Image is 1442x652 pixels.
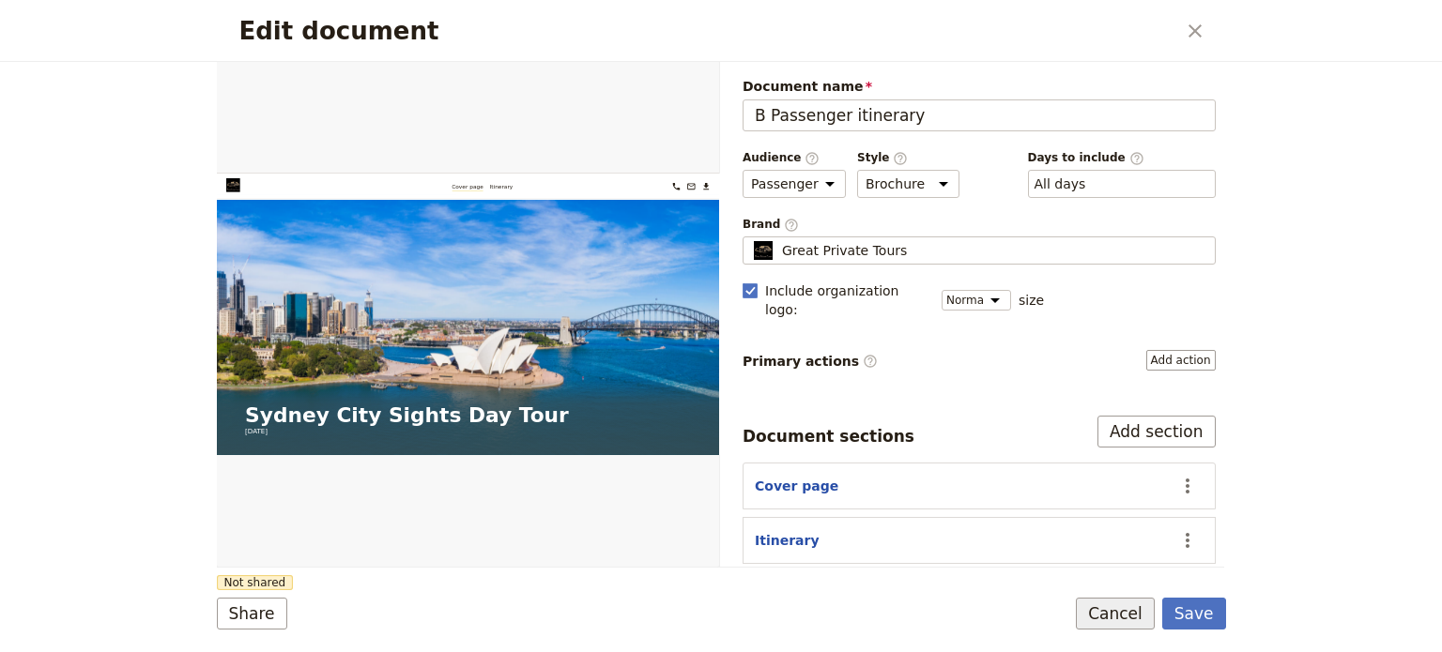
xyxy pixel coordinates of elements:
span: Audience [743,150,846,166]
span: ​ [1129,151,1144,164]
a: +61 430 279 438 [1083,15,1115,47]
button: Itinerary [755,531,820,550]
a: bookings@greatprivatetours.com.au [1119,15,1151,47]
button: Close dialog [1179,15,1211,47]
span: ​ [893,151,908,164]
button: Share [217,598,287,629]
button: Actions [1172,470,1204,502]
span: size [1019,291,1044,310]
select: Audience​ [743,170,846,198]
img: Profile [751,241,775,260]
button: Add section [1097,416,1216,447]
button: Actions [1172,524,1204,556]
span: [DATE] [68,604,122,627]
span: ​ [784,218,799,231]
button: Save [1162,598,1226,629]
span: ​ [805,151,820,164]
input: Document name [743,99,1216,131]
img: Great Private Tours logo [23,11,187,44]
button: Days to include​Clear input [1035,174,1086,193]
span: Days to include [1028,150,1216,166]
span: ​ [863,354,878,369]
div: Document sections [743,425,914,447]
select: size [942,290,1011,311]
h1: Sydney City Sights Day Tour [68,552,842,604]
button: Primary actions​ [1146,350,1216,371]
h2: Edit document [239,17,1175,45]
button: Cover page [755,477,838,495]
span: Document name [743,77,1216,96]
span: Brand [743,217,1216,233]
span: Include organization logo : [765,281,930,319]
button: Cancel [1076,598,1155,629]
span: Style [857,150,959,166]
span: Not shared [217,575,294,590]
a: Cover page [562,19,637,43]
select: Style​ [857,170,959,198]
span: Great Private Tours [782,241,907,260]
span: Primary actions [743,352,878,371]
button: Download pdf [1155,15,1187,47]
a: Itinerary [652,19,708,43]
